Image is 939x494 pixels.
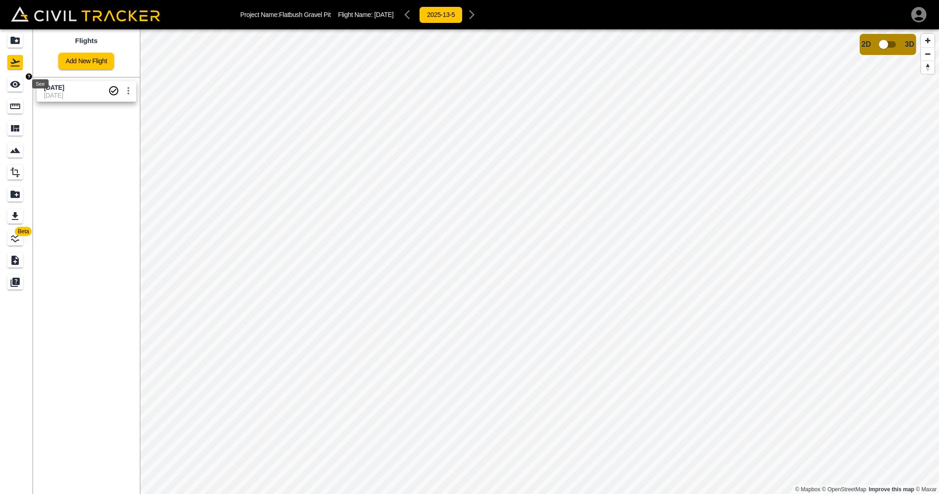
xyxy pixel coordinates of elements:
[905,40,914,49] span: 3D
[795,486,820,493] a: Mapbox
[338,11,393,18] p: Flight Name:
[374,11,393,18] span: [DATE]
[240,11,331,18] p: Project Name: Flatbush Gravel Pit
[822,486,867,493] a: OpenStreetMap
[11,6,160,22] img: Civil Tracker
[869,486,914,493] a: Map feedback
[921,34,934,47] button: Zoom in
[32,79,49,88] div: See
[419,6,463,23] button: 2025-13-5
[862,40,871,49] span: 2D
[921,60,934,74] button: Reset bearing to north
[140,29,939,494] canvas: Map
[916,486,937,493] a: Maxar
[921,47,934,60] button: Zoom out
